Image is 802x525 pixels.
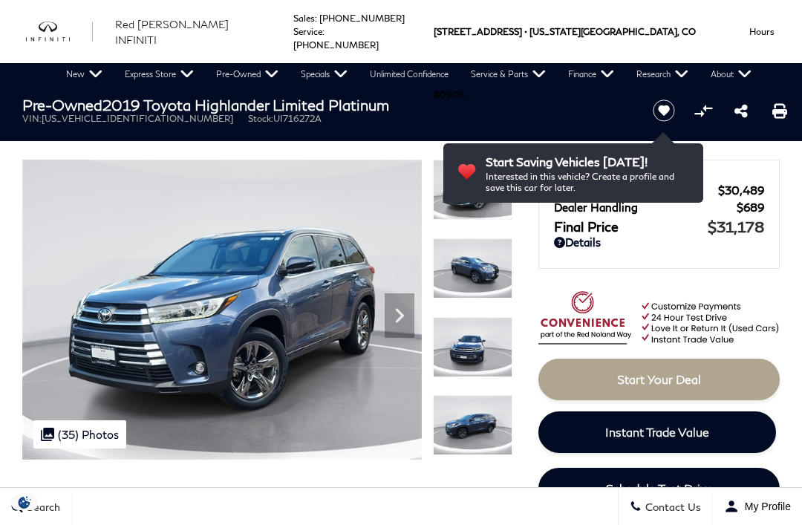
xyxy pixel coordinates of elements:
[385,293,414,338] div: Next
[26,22,93,42] img: INFINITI
[538,411,776,453] a: Instant Trade Value
[734,102,748,120] a: Share this Pre-Owned 2019 Toyota Highlander Limited Platinum
[322,26,325,37] span: :
[205,63,290,85] a: Pre-Owned
[606,481,713,495] span: Schedule Test Drive
[42,113,233,124] span: [US_VEHICLE_IDENTIFICATION_NUMBER]
[739,500,791,512] span: My Profile
[22,96,102,114] strong: Pre-Owned
[700,63,763,85] a: About
[713,488,802,525] button: Open user profile menu
[554,218,764,235] a: Final Price $31,178
[557,63,625,85] a: Finance
[23,500,60,513] span: Search
[22,113,42,124] span: VIN:
[434,26,696,100] a: [STREET_ADDRESS] • [US_STATE][GEOGRAPHIC_DATA], CO 80905
[433,238,513,299] img: Used 2019 Shoreline Blue Pearl Toyota Limited Platinum image 2
[26,22,93,42] a: infiniti
[315,13,317,24] span: :
[7,495,42,510] img: Opt-Out Icon
[115,18,229,46] span: Red [PERSON_NAME] INFINITI
[648,99,680,123] button: Save vehicle
[737,200,764,214] span: $689
[433,160,513,220] img: Used 2019 Shoreline Blue Pearl Toyota Limited Platinum image 1
[617,372,701,386] span: Start Your Deal
[625,63,700,85] a: Research
[319,13,405,24] a: [PHONE_NUMBER]
[273,113,322,124] span: UI716272A
[55,63,114,85] a: New
[460,63,557,85] a: Service & Parts
[433,395,513,455] img: Used 2019 Shoreline Blue Pearl Toyota Limited Platinum image 4
[554,235,764,249] a: Details
[554,183,764,197] a: Red [PERSON_NAME] $30,489
[554,218,708,235] span: Final Price
[554,183,718,197] span: Red [PERSON_NAME]
[433,317,513,377] img: Used 2019 Shoreline Blue Pearl Toyota Limited Platinum image 3
[248,113,273,124] span: Stock:
[293,39,379,50] a: [PHONE_NUMBER]
[22,160,422,460] img: Used 2019 Shoreline Blue Pearl Toyota Limited Platinum image 1
[538,468,780,509] a: Schedule Test Drive
[554,200,764,214] a: Dealer Handling $689
[642,500,701,513] span: Contact Us
[708,218,764,235] span: $31,178
[293,26,322,37] span: Service
[718,183,764,197] span: $30,489
[538,359,780,400] a: Start Your Deal
[22,97,630,113] h1: 2019 Toyota Highlander Limited Platinum
[114,63,205,85] a: Express Store
[7,495,42,510] section: Click to Open Cookie Consent Modal
[290,63,359,85] a: Specials
[115,16,271,48] a: Red [PERSON_NAME] INFINITI
[33,420,126,449] div: (35) Photos
[605,425,709,439] span: Instant Trade Value
[293,13,315,24] span: Sales
[554,200,737,214] span: Dealer Handling
[692,100,714,122] button: Compare vehicle
[55,63,763,85] nav: Main Navigation
[359,63,460,85] a: Unlimited Confidence
[434,63,464,126] span: 80905
[772,102,787,120] a: Print this Pre-Owned 2019 Toyota Highlander Limited Platinum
